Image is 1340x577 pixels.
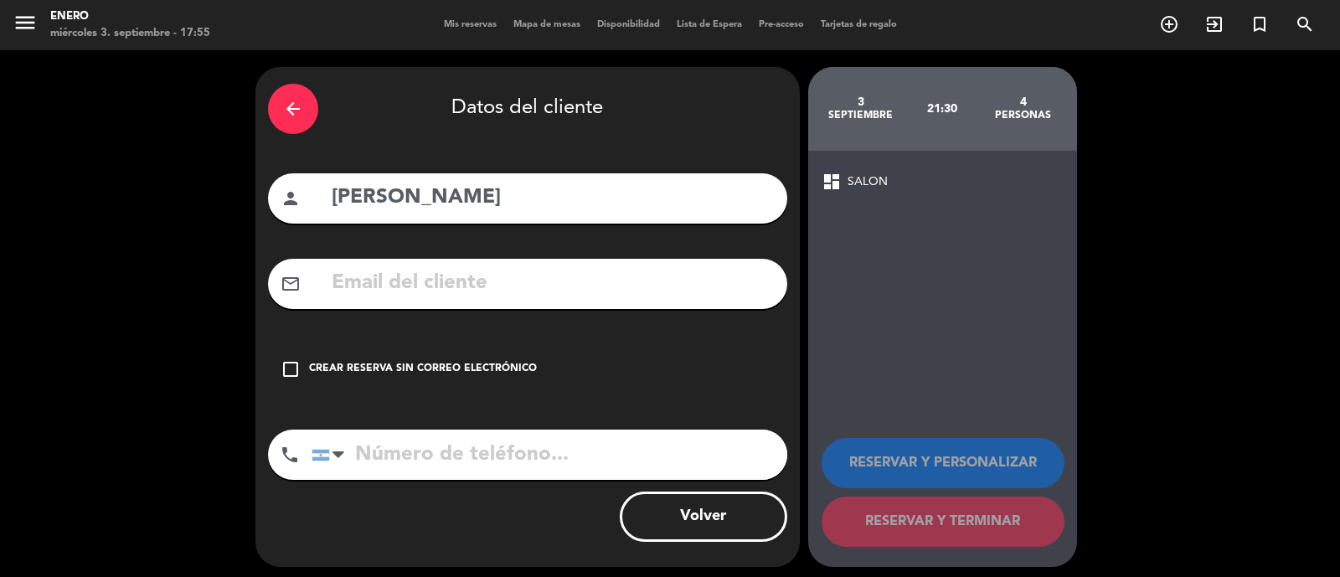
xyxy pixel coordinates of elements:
div: personas [982,109,1064,122]
input: Email del cliente [330,266,775,301]
span: Tarjetas de regalo [812,20,905,29]
div: Crear reserva sin correo electrónico [309,361,537,378]
i: exit_to_app [1204,14,1224,34]
i: menu [13,10,38,35]
span: SALON [848,173,888,192]
div: Datos del cliente [268,80,787,138]
span: Disponibilidad [589,20,668,29]
i: phone [280,445,300,465]
i: person [281,188,301,209]
span: dashboard [822,172,842,192]
div: miércoles 3. septiembre - 17:55 [50,25,210,42]
i: arrow_back [283,99,303,119]
div: 4 [982,95,1064,109]
i: mail_outline [281,274,301,294]
div: Argentina: +54 [312,430,351,479]
button: RESERVAR Y PERSONALIZAR [822,438,1064,488]
span: Pre-acceso [750,20,812,29]
i: search [1295,14,1315,34]
div: 21:30 [901,80,982,138]
i: check_box_outline_blank [281,359,301,379]
button: Volver [620,492,787,542]
div: Enero [50,8,210,25]
button: menu [13,10,38,41]
span: Mapa de mesas [505,20,589,29]
i: turned_in_not [1250,14,1270,34]
span: Mis reservas [435,20,505,29]
div: 3 [821,95,902,109]
input: Nombre del cliente [330,181,775,215]
span: Lista de Espera [668,20,750,29]
input: Número de teléfono... [312,430,787,480]
div: septiembre [821,109,902,122]
button: RESERVAR Y TERMINAR [822,497,1064,547]
i: add_circle_outline [1159,14,1179,34]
